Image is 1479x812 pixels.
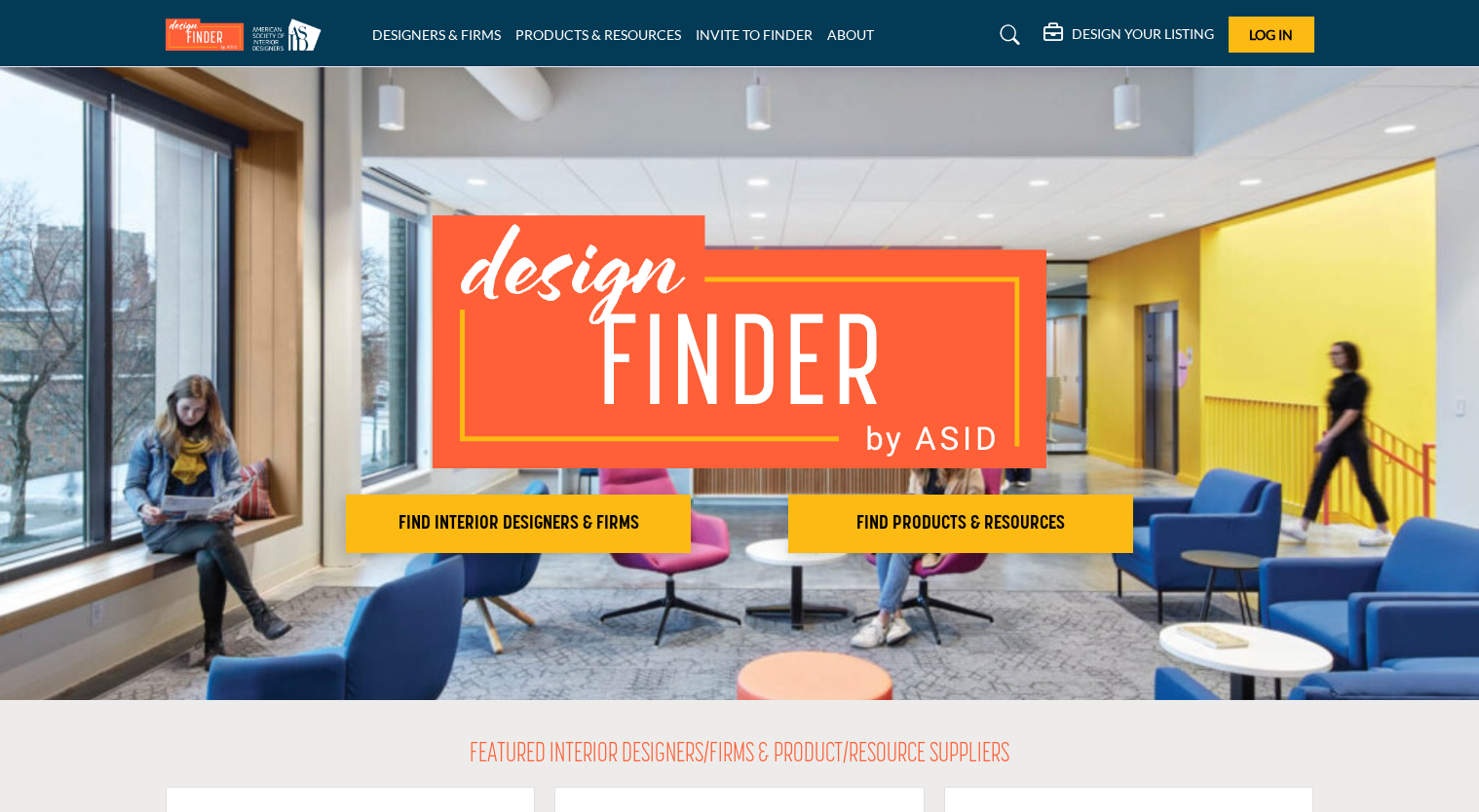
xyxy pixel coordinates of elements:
[696,26,813,43] a: INVITE TO FINDER
[470,739,1009,772] h2: FEATURED INTERIOR DESIGNERS/FIRMS & PRODUCT/RESOURCE SUPPLIERS
[1043,23,1214,47] div: DESIGN YOUR LISTING
[1072,25,1214,43] h5: DESIGN YOUR LISTING
[346,495,691,553] button: FIND INTERIOR DESIGNERS & FIRMS
[1249,26,1293,43] span: Log In
[981,19,1033,51] a: Search
[372,26,501,43] a: DESIGNERS & FIRMS
[515,26,681,43] a: PRODUCTS & RESOURCES
[166,18,331,51] img: Site Logo
[433,215,1046,468] img: image
[788,495,1133,553] button: FIND PRODUCTS & RESOURCES
[794,512,1127,535] h2: FIND PRODUCTS & RESOURCES
[1229,17,1314,53] button: Log In
[827,26,874,43] a: ABOUT
[352,512,685,535] h2: FIND INTERIOR DESIGNERS & FIRMS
